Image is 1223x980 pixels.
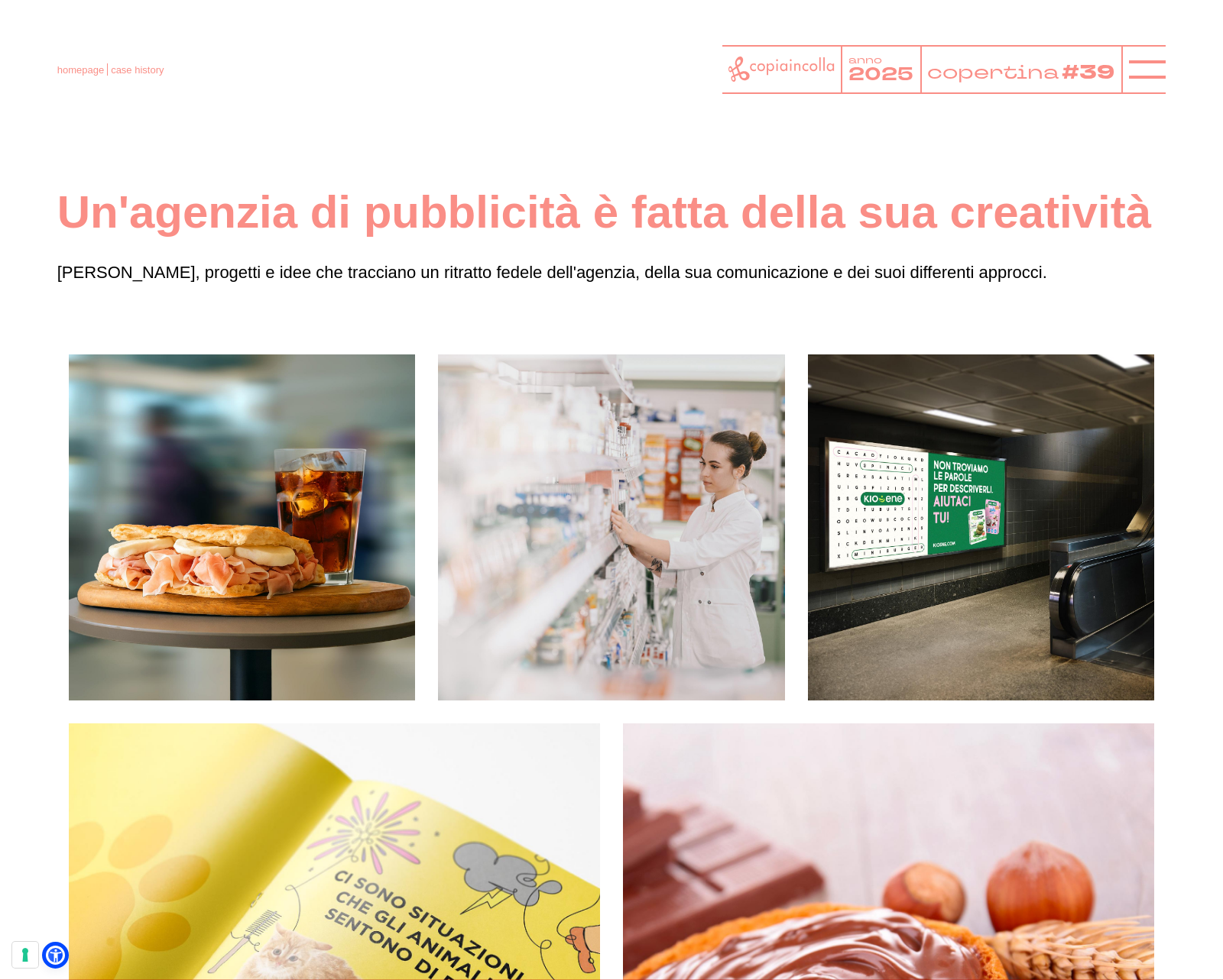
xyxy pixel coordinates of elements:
tspan: #39 [1062,60,1114,87]
tspan: anno [848,53,882,66]
p: [PERSON_NAME], progetti e idee che tracciano un ritratto fedele dell'agenzia, della sua comunicaz... [57,259,1166,286]
span: case history [111,64,164,76]
button: Le tue preferenze relative al consenso per le tecnologie di tracciamento [12,942,38,968]
h1: Un'agenzia di pubblicità è fatta della sua creatività [57,183,1166,241]
tspan: copertina [927,60,1059,86]
tspan: 2025 [848,63,913,88]
a: homepage [57,64,104,76]
a: Open Accessibility Menu [46,946,65,965]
